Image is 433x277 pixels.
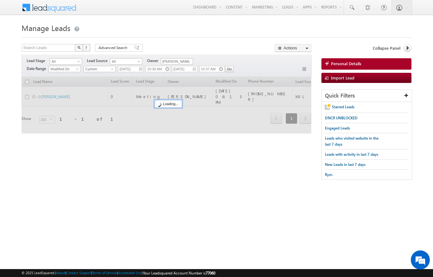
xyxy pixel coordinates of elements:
[184,59,192,65] a: Show All Items
[66,271,91,275] a: Contact Support
[56,271,65,275] a: About
[50,59,80,64] span: All
[92,271,117,275] a: Terms of Service
[147,58,161,64] span: Owner
[84,66,114,72] span: Custom
[110,59,140,64] span: All
[49,66,79,72] span: Modified On
[373,45,400,51] span: Collapse Panel
[331,75,354,80] span: Import Lead
[155,100,182,108] div: Loading...
[161,58,193,65] input: Type to Search
[321,58,411,70] a: Personal Details
[332,104,354,109] span: Starred Leads
[143,271,215,275] span: Your Leadsquared Account Number is
[85,45,88,50] span: ?
[77,46,81,49] img: Search
[27,66,48,72] span: Date Range
[83,66,116,72] a: Custom
[225,66,234,72] input: Go
[325,152,378,157] span: Leads with activity in last 7 days
[22,23,70,33] span: Manage Leads
[325,116,358,120] span: DNCR UNBLOCKED
[325,162,365,167] span: New Leads in last 7 days
[331,61,361,66] span: Personal Details
[275,44,311,52] button: Actions
[22,270,215,276] span: © 2025 LeadSquared | | | | |
[322,90,412,102] div: Quick Filters
[99,45,129,51] span: Advanced Search
[87,58,110,64] span: Lead Source
[50,58,82,65] a: All
[27,58,50,64] span: Lead Stage
[83,44,90,52] button: ?
[118,271,142,275] a: Acceptable Use
[206,271,215,275] span: 77060
[48,66,81,72] a: Modified On
[110,58,142,65] a: All
[325,126,350,130] span: Engaged Leads
[325,136,378,147] span: Leads who visited website in the last 7 days
[325,172,333,177] span: Rym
